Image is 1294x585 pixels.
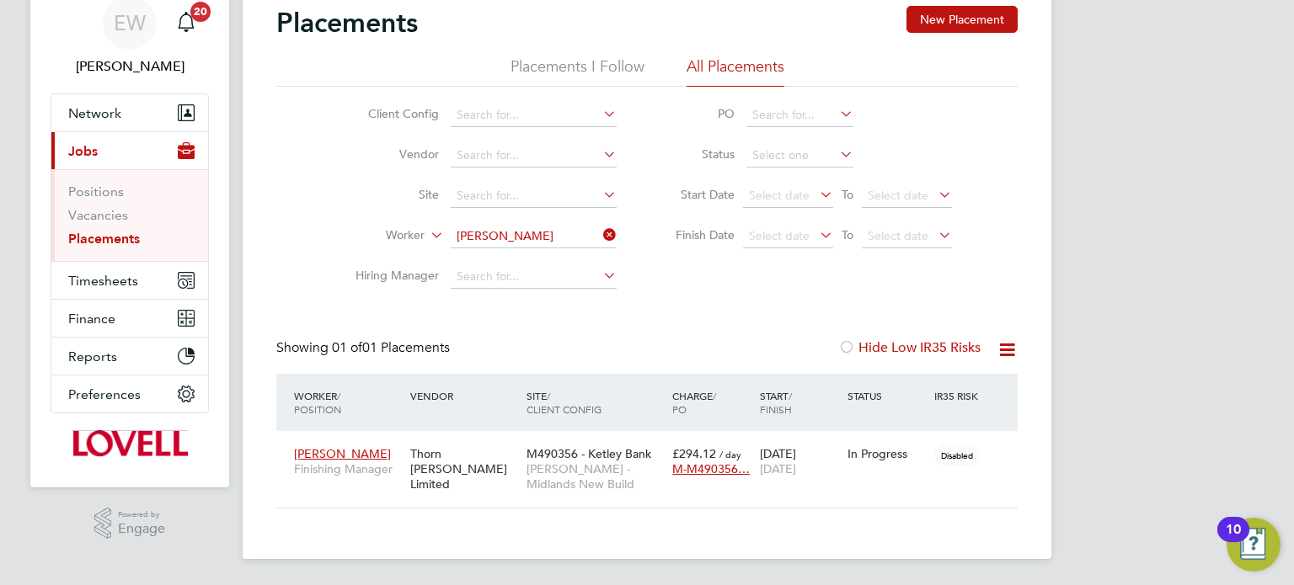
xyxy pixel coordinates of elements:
span: Timesheets [68,273,138,289]
label: Client Config [342,106,439,121]
div: Vendor [406,380,522,411]
span: EW [114,12,146,34]
div: Status [843,380,931,411]
span: / Client Config [527,389,602,416]
input: Search for... [451,265,617,289]
input: Search for... [451,225,617,248]
button: Reports [51,338,208,375]
span: [DATE] [760,461,796,476]
button: Finance [51,300,208,337]
span: Select date [749,188,810,203]
label: Vendor [342,146,439,162]
div: 10 [1226,529,1241,551]
input: Search for... [451,104,617,127]
li: Placements I Follow [511,56,644,87]
div: IR35 Risk [930,380,988,411]
span: M-M490356… [672,461,750,476]
label: Start Date [659,187,735,202]
button: Timesheets [51,262,208,299]
button: Network [51,94,208,131]
div: Thorn [PERSON_NAME] Limited [406,438,522,501]
input: Select one [746,144,853,168]
a: Vacancies [68,207,128,223]
span: 01 Placements [332,339,450,356]
div: Charge [668,380,756,424]
span: Powered by [118,508,165,522]
span: Network [68,105,121,121]
span: Disabled [934,444,980,466]
span: Finance [68,311,115,327]
span: Emma Wells [51,56,209,77]
div: Jobs [51,169,208,261]
a: [PERSON_NAME]Finishing ManagerThorn [PERSON_NAME] LimitedM490356 - Ketley Bank[PERSON_NAME] - Mid... [290,437,1018,451]
span: Select date [749,228,810,243]
button: Preferences [51,375,208,412]
span: M490356 - Ketley Bank [527,446,651,461]
img: lovell-logo-retina.png [72,430,187,457]
span: / Position [294,389,341,416]
input: Search for... [451,144,617,168]
label: Status [659,146,735,162]
li: All Placements [687,56,784,87]
span: Engage [118,522,165,536]
span: / day [719,448,741,460]
label: Hiring Manager [342,268,439,283]
div: [DATE] [756,438,843,485]
button: Open Resource Center, 10 new notifications [1227,518,1281,572]
div: In Progress [848,446,927,461]
button: New Placement [906,6,1018,33]
div: Site [522,380,668,424]
span: To [837,224,858,246]
label: Finish Date [659,227,735,242]
input: Search for... [746,104,853,127]
span: Finishing Manager [294,461,402,476]
h2: Placements [276,6,418,40]
div: Showing [276,339,453,357]
label: Hide Low IR35 Risks [838,339,981,356]
a: Positions [68,183,124,199]
span: Reports [68,348,117,364]
span: / PO [672,389,716,416]
span: Select date [868,228,928,243]
button: Jobs [51,132,208,169]
label: Site [342,187,439,202]
span: Jobs [68,143,98,159]
input: Search for... [451,184,617,208]
span: [PERSON_NAME] [294,446,391,461]
a: Go to home page [51,430,209,457]
div: Worker [290,380,406,424]
label: Worker [328,227,425,244]
a: Placements [68,231,140,247]
span: To [837,183,858,205]
span: £294.12 [672,446,716,461]
a: Powered byEngage [94,508,166,540]
div: Start [756,380,843,424]
span: [PERSON_NAME] - Midlands New Build [527,461,664,492]
span: 20 [190,2,211,22]
span: Preferences [68,386,141,402]
span: 01 of [332,339,362,356]
span: Select date [868,188,928,203]
span: / Finish [760,389,792,416]
label: PO [659,106,735,121]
